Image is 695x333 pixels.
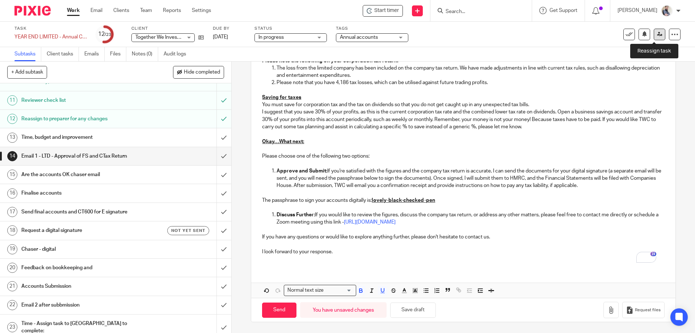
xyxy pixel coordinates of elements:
img: Pixie%2002.jpg [661,5,673,17]
span: Annual accounts [340,35,378,40]
u: lovely-black-checked-pen [372,198,435,203]
h1: Are the accounts OK chaser email [21,169,147,180]
a: Subtasks [14,47,41,61]
div: 15 [7,170,17,180]
button: + Add subtask [7,66,47,78]
a: Emails [84,47,105,61]
span: Normal text size [286,287,325,294]
label: Status [254,26,327,32]
div: 23 [7,322,17,332]
p: I look forward to your response. [262,248,664,255]
h1: Email 2 after subbmission [21,300,147,311]
div: 14 [7,151,17,161]
div: 18 [7,225,17,236]
small: /23 [105,33,111,37]
span: Hide completed [184,70,220,75]
a: Settings [192,7,211,14]
h1: Send final accounts and CT600 for E signature [21,207,147,217]
label: Task [14,26,87,32]
h1: Chaser - digital [21,244,147,255]
img: Pixie [14,6,51,16]
div: Search for option [284,285,356,296]
button: Hide completed [173,66,224,78]
strong: Discuss Further: [277,212,315,217]
strong: Approve and Submit: [277,168,327,174]
button: Save draft [390,303,436,318]
div: 19 [7,244,17,254]
p: Please choose one of the following two options: [262,153,664,160]
a: Clients [113,7,129,14]
div: YEAR END LIMITED - Annual COMPANY accounts and CT600 return [14,33,87,41]
div: 12 [98,30,111,38]
u: Saving for taxes [262,95,301,100]
label: Client [131,26,204,32]
div: 11 [7,95,17,105]
a: Team [140,7,152,14]
button: Request files [622,302,664,318]
h1: Email 1 - LTD - Approval of FS and CTax Return [21,151,147,162]
span: Get Support [549,8,577,13]
p: [PERSON_NAME] [618,7,657,14]
span: [DATE] [213,34,228,39]
h1: Feedback on bookkeeping and [21,262,147,273]
p: If you have any questions or would like to explore anything further, please don't hesitate to con... [262,233,664,241]
div: 20 [7,263,17,273]
a: Work [67,7,80,14]
u: Okay…What next: [262,139,304,144]
p: Please note that you have 4,186 tax losses, which can be utilised against future trading profits. [277,79,664,86]
div: 13 [7,133,17,143]
h1: Reviewer check list [21,95,147,106]
a: Reports [163,7,181,14]
a: Client tasks [47,47,79,61]
div: Together We Invest Limited - YEAR END LIMITED - Annual COMPANY accounts and CT600 return [363,5,403,17]
label: Tags [336,26,408,32]
p: If you would like to review the figures, discuss the company tax return, or address any other mat... [277,211,664,226]
p: The passphrase to sign your accounts digitally is: [262,197,664,204]
a: Audit logs [164,47,191,61]
p: If you're satisfied with the figures and the company tax return is accurate, I can send the docum... [277,167,664,190]
span: Together We Invest Limited [135,35,197,40]
a: Email [90,7,102,14]
a: Notes (0) [132,47,158,61]
span: Request files [635,307,661,313]
input: Search [445,9,510,15]
p: The loss from the limited company has been included on the company tax return. We have made adjus... [277,64,664,79]
p: I suggest that you save 30% of your profits, as this is the current corporation tax rate and the ... [262,108,664,130]
strong: Please note the following on your corporation tax return: [262,58,398,63]
input: Search for option [326,287,352,294]
h1: Time, budget and improvement [21,132,147,143]
div: 21 [7,281,17,291]
div: You have unsaved changes [300,302,387,318]
a: Files [110,47,126,61]
h1: Finalise accounts [21,188,147,199]
h1: Accounts Submission [21,281,147,292]
h1: Reassign to preparer for any changes [21,113,147,124]
div: 12 [7,114,17,124]
h1: Request a digital signature [21,225,147,236]
a: [URL][DOMAIN_NAME] [344,220,396,225]
div: 17 [7,207,17,217]
span: Not yet sent [171,228,205,234]
span: In progress [258,35,284,40]
p: You must save for corporation tax and the tax on dividends so that you do not get caught up in an... [262,101,664,108]
input: Send [262,303,296,318]
div: 16 [7,188,17,199]
div: 22 [7,300,17,310]
span: Start timer [374,7,399,14]
label: Due by [213,26,245,32]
